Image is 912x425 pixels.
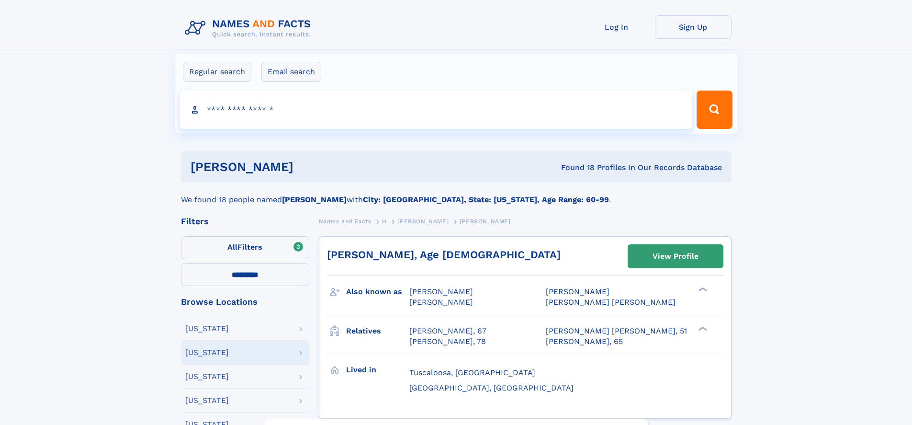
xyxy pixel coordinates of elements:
[397,218,449,225] span: [PERSON_NAME]
[185,325,229,333] div: [US_STATE]
[696,325,708,332] div: ❯
[460,218,511,225] span: [PERSON_NAME]
[546,336,623,347] a: [PERSON_NAME], 65
[181,236,309,259] label: Filters
[697,91,732,129] button: Search Button
[183,62,251,82] label: Regular search
[181,183,732,206] div: We found 18 people named with .
[282,195,347,204] b: [PERSON_NAME]
[546,326,687,336] a: [PERSON_NAME] [PERSON_NAME], 51
[346,362,409,378] h3: Lived in
[319,215,372,227] a: Names and Facts
[409,326,486,336] a: [PERSON_NAME], 67
[409,287,473,296] span: [PERSON_NAME]
[181,217,309,226] div: Filters
[409,368,535,377] span: Tuscaloosa, [GEOGRAPHIC_DATA]
[546,287,609,296] span: [PERSON_NAME]
[261,62,321,82] label: Email search
[346,284,409,300] h3: Also known as
[696,287,708,293] div: ❯
[185,373,229,380] div: [US_STATE]
[227,242,237,252] span: All
[628,245,723,268] a: View Profile
[427,162,722,173] div: Found 18 Profiles In Our Records Database
[397,215,449,227] a: [PERSON_NAME]
[546,298,676,307] span: [PERSON_NAME] [PERSON_NAME]
[382,218,387,225] span: H
[181,298,309,306] div: Browse Locations
[185,397,229,404] div: [US_STATE]
[382,215,387,227] a: H
[409,336,486,347] a: [PERSON_NAME], 78
[185,349,229,356] div: [US_STATE]
[409,383,574,392] span: [GEOGRAPHIC_DATA], [GEOGRAPHIC_DATA]
[655,15,732,39] a: Sign Up
[191,161,428,173] h1: [PERSON_NAME]
[653,245,698,267] div: View Profile
[327,249,561,261] a: [PERSON_NAME], Age [DEMOGRAPHIC_DATA]
[346,323,409,339] h3: Relatives
[181,15,319,41] img: Logo Names and Facts
[409,298,473,307] span: [PERSON_NAME]
[578,15,655,39] a: Log In
[363,195,609,204] b: City: [GEOGRAPHIC_DATA], State: [US_STATE], Age Range: 60-99
[180,91,693,129] input: search input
